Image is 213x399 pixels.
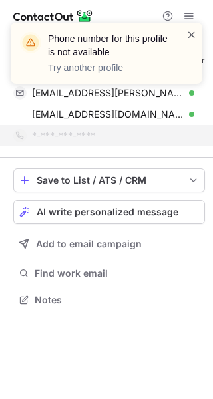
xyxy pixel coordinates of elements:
div: Save to List / ATS / CRM [37,175,182,186]
header: Phone number for this profile is not available [48,32,170,59]
span: [EMAIL_ADDRESS][DOMAIN_NAME] [32,108,184,120]
span: Notes [35,294,200,306]
button: Add to email campaign [13,232,205,256]
img: warning [20,32,41,53]
span: Find work email [35,267,200,279]
button: save-profile-one-click [13,168,205,192]
span: AI write personalized message [37,207,178,217]
span: Add to email campaign [36,239,142,249]
button: Notes [13,291,205,309]
img: ContactOut v5.3.10 [13,8,93,24]
p: Try another profile [48,61,170,74]
button: Find work email [13,264,205,283]
button: AI write personalized message [13,200,205,224]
